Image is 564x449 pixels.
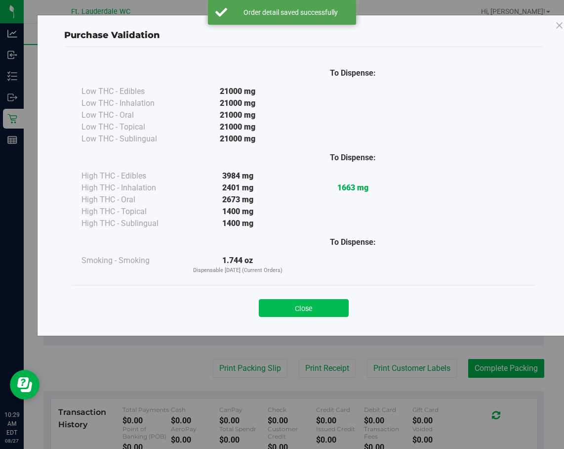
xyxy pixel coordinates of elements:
div: Low THC - Sublingual [81,133,180,145]
div: 1400 mg [180,218,295,229]
div: To Dispense: [295,236,410,248]
div: High THC - Topical [81,206,180,218]
div: 21000 mg [180,109,295,121]
div: 21000 mg [180,86,295,97]
div: To Dispense: [295,67,410,79]
div: 21000 mg [180,133,295,145]
button: Close [259,299,349,317]
div: Smoking - Smoking [81,255,180,267]
div: 2401 mg [180,182,295,194]
div: 21000 mg [180,121,295,133]
div: High THC - Edibles [81,170,180,182]
div: 21000 mg [180,97,295,109]
div: 1400 mg [180,206,295,218]
span: Purchase Validation [64,30,160,41]
div: Low THC - Inhalation [81,97,180,109]
p: Dispensable [DATE] (Current Orders) [180,267,295,275]
div: Low THC - Oral [81,109,180,121]
div: Low THC - Topical [81,121,180,133]
div: High THC - Oral [81,194,180,206]
iframe: Resource center [10,370,40,400]
div: Order detail saved successfully [233,7,349,17]
div: 1.744 oz [180,255,295,275]
div: To Dispense: [295,152,410,164]
strong: 1663 mg [337,183,368,192]
div: 3984 mg [180,170,295,182]
div: High THC - Sublingual [81,218,180,229]
div: 2673 mg [180,194,295,206]
div: High THC - Inhalation [81,182,180,194]
div: Low THC - Edibles [81,86,180,97]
